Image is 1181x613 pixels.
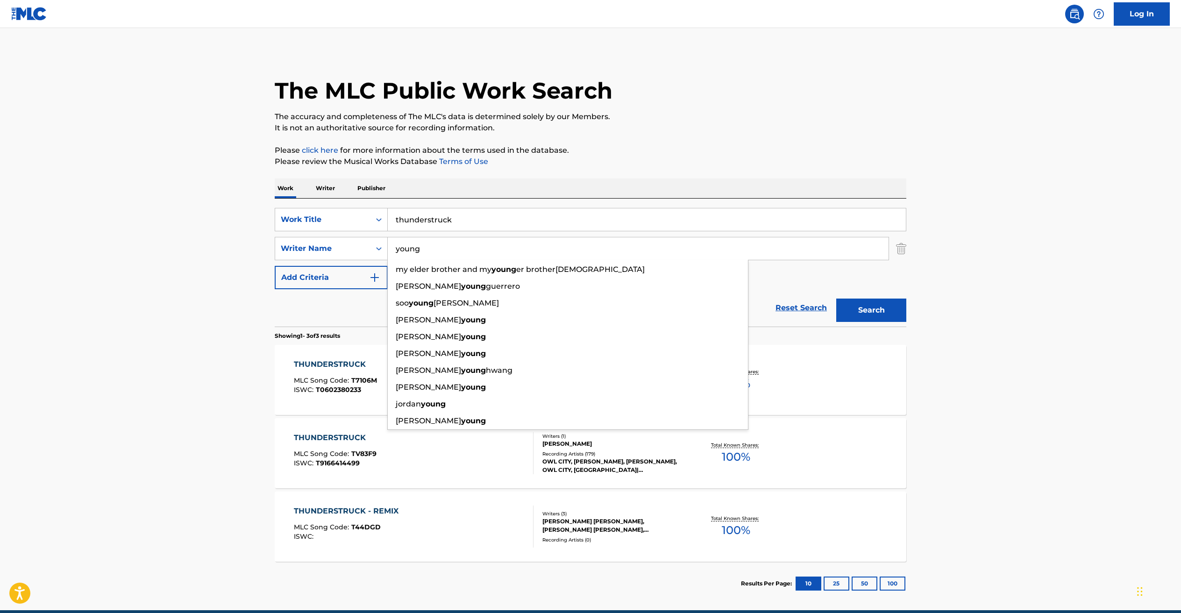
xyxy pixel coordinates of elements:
[302,146,338,155] a: click here
[275,345,906,415] a: THUNDERSTRUCKMLC Song Code:T7106MISWC:T0602380233Writers (2)[PERSON_NAME] [PERSON_NAME] [PERSON_N...
[294,359,377,370] div: THUNDERSTRUCK
[461,332,486,341] strong: young
[824,577,849,591] button: 25
[396,282,461,291] span: [PERSON_NAME]
[396,265,491,274] span: my elder brother and my
[722,522,750,539] span: 100 %
[396,399,421,408] span: jordan
[1065,5,1084,23] a: Public Search
[396,332,461,341] span: [PERSON_NAME]
[351,376,377,385] span: T7106M
[409,299,434,307] strong: young
[294,459,316,467] span: ISWC :
[396,315,461,324] span: [PERSON_NAME]
[491,265,516,274] strong: young
[351,449,377,458] span: TV83F9
[369,272,380,283] img: 9d2ae6d4665cec9f34b9.svg
[1137,577,1143,606] div: Drag
[275,145,906,156] p: Please for more information about the terms used in the database.
[275,208,906,327] form: Search Form
[1134,568,1181,613] iframe: Chat Widget
[294,449,351,458] span: MLC Song Code :
[275,156,906,167] p: Please review the Musical Works Database
[294,432,377,443] div: THUNDERSTRUCK
[461,315,486,324] strong: young
[396,299,409,307] span: soo
[711,515,761,522] p: Total Known Shares:
[1114,2,1170,26] a: Log In
[294,532,316,541] span: ISWC :
[313,178,338,198] p: Writer
[11,7,47,21] img: MLC Logo
[461,383,486,392] strong: young
[486,282,520,291] span: guerrero
[434,299,499,307] span: [PERSON_NAME]
[1093,8,1104,20] img: help
[796,577,821,591] button: 10
[711,442,761,449] p: Total Known Shares:
[396,349,461,358] span: [PERSON_NAME]
[896,237,906,260] img: Delete Criterion
[275,266,388,289] button: Add Criteria
[275,111,906,122] p: The accuracy and completeness of The MLC's data is determined solely by our Members.
[275,178,296,198] p: Work
[281,243,365,254] div: Writer Name
[294,523,351,531] span: MLC Song Code :
[316,459,360,467] span: T9166414499
[461,349,486,358] strong: young
[275,332,340,340] p: Showing 1 - 3 of 3 results
[542,450,683,457] div: Recording Artists ( 179 )
[294,385,316,394] span: ISWC :
[316,385,361,394] span: T0602380233
[836,299,906,322] button: Search
[1089,5,1108,23] div: Help
[542,536,683,543] div: Recording Artists ( 0 )
[1069,8,1080,20] img: search
[294,506,403,517] div: THUNDERSTRUCK - REMIX
[396,416,461,425] span: [PERSON_NAME]
[351,523,381,531] span: T44DGD
[461,366,486,375] strong: young
[281,214,365,225] div: Work Title
[852,577,877,591] button: 50
[421,399,446,408] strong: young
[542,440,683,448] div: [PERSON_NAME]
[516,265,645,274] span: er brother[DEMOGRAPHIC_DATA]
[486,366,512,375] span: hwang
[542,517,683,534] div: [PERSON_NAME] [PERSON_NAME], [PERSON_NAME] [PERSON_NAME], [PERSON_NAME]
[542,433,683,440] div: Writers ( 1 )
[294,376,351,385] span: MLC Song Code :
[722,449,750,465] span: 100 %
[275,492,906,562] a: THUNDERSTRUCK - REMIXMLC Song Code:T44DGDISWC:Writers (3)[PERSON_NAME] [PERSON_NAME], [PERSON_NAM...
[437,157,488,166] a: Terms of Use
[542,510,683,517] div: Writers ( 3 )
[355,178,388,198] p: Publisher
[275,77,612,105] h1: The MLC Public Work Search
[741,579,794,588] p: Results Per Page:
[396,383,461,392] span: [PERSON_NAME]
[771,298,832,318] a: Reset Search
[396,366,461,375] span: [PERSON_NAME]
[275,418,906,488] a: THUNDERSTRUCKMLC Song Code:TV83F9ISWC:T9166414499Writers (1)[PERSON_NAME]Recording Artists (179)O...
[461,282,486,291] strong: young
[275,122,906,134] p: It is not an authoritative source for recording information.
[542,457,683,474] div: OWL CITY, [PERSON_NAME], [PERSON_NAME], OWL CITY, [GEOGRAPHIC_DATA]|[PERSON_NAME], OWL CITY [FEAT...
[880,577,905,591] button: 100
[461,416,486,425] strong: young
